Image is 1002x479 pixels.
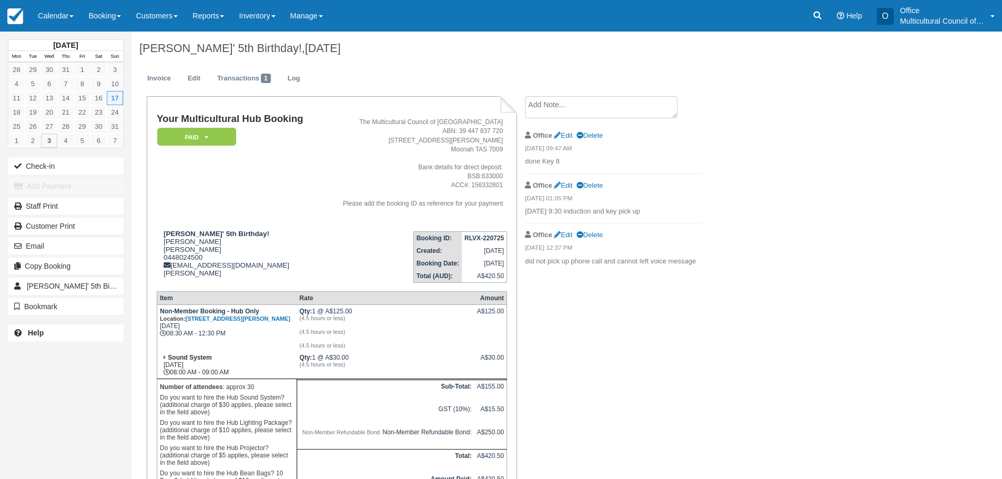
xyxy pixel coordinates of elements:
[297,449,474,472] th: Total:
[297,426,474,449] td: Non-Member Refundable Bond:
[41,51,57,63] th: Wed
[554,131,572,139] a: Edit
[7,8,23,24] img: checkfront-main-nav-mini-logo.png
[462,244,507,257] td: [DATE]
[160,443,294,468] p: Do you want to hire the Hub Projector? (additional charge of $5 applies, please select in the fie...
[413,244,462,257] th: Created:
[300,426,383,438] span: Non-Member Refundable Bond
[8,238,124,254] button: Email
[186,315,290,322] a: [STREET_ADDRESS][PERSON_NAME]
[168,354,211,361] strong: Sound System
[8,51,25,63] th: Mon
[8,258,124,274] button: Copy Booking
[525,194,702,206] em: [DATE] 01:05 PM
[477,308,504,323] div: A$125.00
[299,354,312,361] strong: Qty
[413,257,462,270] th: Booking Date:
[900,16,984,26] p: Multicultural Council of [GEOGRAPHIC_DATA]
[533,131,552,139] strong: Office
[297,291,474,304] th: Rate
[8,77,25,91] a: 4
[57,134,74,148] a: 4
[90,134,107,148] a: 6
[324,118,503,208] address: The Multicultural Council of [GEOGRAPHIC_DATA] ABN: 39 447 837 720 [STREET_ADDRESS][PERSON_NAME] ...
[525,157,702,167] p: done Key 8
[160,383,222,391] strong: Number of attendees
[180,68,208,89] a: Edit
[157,351,297,379] td: [DATE] 08:00 AM - 09:00 AM
[8,134,25,148] a: 1
[877,8,894,25] div: O
[464,235,504,242] strong: RLVX-220725
[297,351,474,379] td: 1 @ A$30.00
[576,181,603,189] a: Delete
[8,278,124,294] a: [PERSON_NAME]' 5th Birthday!
[900,5,984,16] p: Office
[474,426,507,449] td: A$250.00
[107,119,123,134] a: 31
[41,63,57,77] a: 30
[74,105,90,119] a: 22
[8,324,124,341] a: Help
[90,77,107,91] a: 9
[462,257,507,270] td: [DATE]
[160,382,294,392] p: : approx 30
[90,51,107,63] th: Sat
[462,270,507,283] td: A$420.50
[90,91,107,105] a: 16
[57,63,74,77] a: 31
[554,231,572,239] a: Edit
[90,63,107,77] a: 2
[157,114,320,125] h1: Your Multicultural Hub Booking
[8,158,124,175] button: Check-in
[107,51,123,63] th: Sun
[160,315,290,322] small: Location:
[474,449,507,472] td: A$420.50
[299,361,471,368] em: (4.5 hours or less)
[299,329,471,335] em: (4.5 hours or less)
[57,51,74,63] th: Thu
[25,77,41,91] a: 5
[160,417,294,443] p: Do you want to hire the Hub Lighting Package? (additional charge of $10 applies, please select in...
[107,105,123,119] a: 24
[299,342,471,349] em: (4.5 hours or less)
[837,12,844,19] i: Help
[41,77,57,91] a: 6
[305,42,341,55] span: [DATE]
[413,231,462,244] th: Booking ID:
[57,105,74,119] a: 21
[25,105,41,119] a: 19
[8,91,25,105] a: 11
[280,68,308,89] a: Log
[297,304,474,351] td: 1 @ A$125.00
[57,91,74,105] a: 14
[157,230,320,277] div: [PERSON_NAME] [PERSON_NAME] 0448024500 [EMAIL_ADDRESS][DOMAIN_NAME] [PERSON_NAME]
[57,77,74,91] a: 7
[107,91,123,105] a: 17
[157,128,236,146] em: Paid
[8,63,25,77] a: 28
[90,105,107,119] a: 23
[107,63,123,77] a: 3
[41,91,57,105] a: 13
[299,315,471,321] em: (4.5 hours or less)
[41,134,57,148] a: 3
[74,119,90,134] a: 29
[157,127,232,147] a: Paid
[27,282,132,290] span: [PERSON_NAME]' 5th Birthday!
[164,230,269,238] strong: [PERSON_NAME]' 5th Birthday!
[8,198,124,215] a: Staff Print
[74,91,90,105] a: 15
[297,380,474,403] th: Sub-Total:
[477,354,504,370] div: A$30.00
[74,63,90,77] a: 1
[413,270,462,283] th: Total (AUD):
[525,257,702,267] p: did not pick up phone call and cannot left voice message
[57,119,74,134] a: 28
[525,243,702,255] em: [DATE] 12:37 PM
[90,119,107,134] a: 30
[74,77,90,91] a: 8
[28,329,44,337] b: Help
[157,291,297,304] th: Item
[139,42,875,55] h1: [PERSON_NAME]' 5th Birthday!,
